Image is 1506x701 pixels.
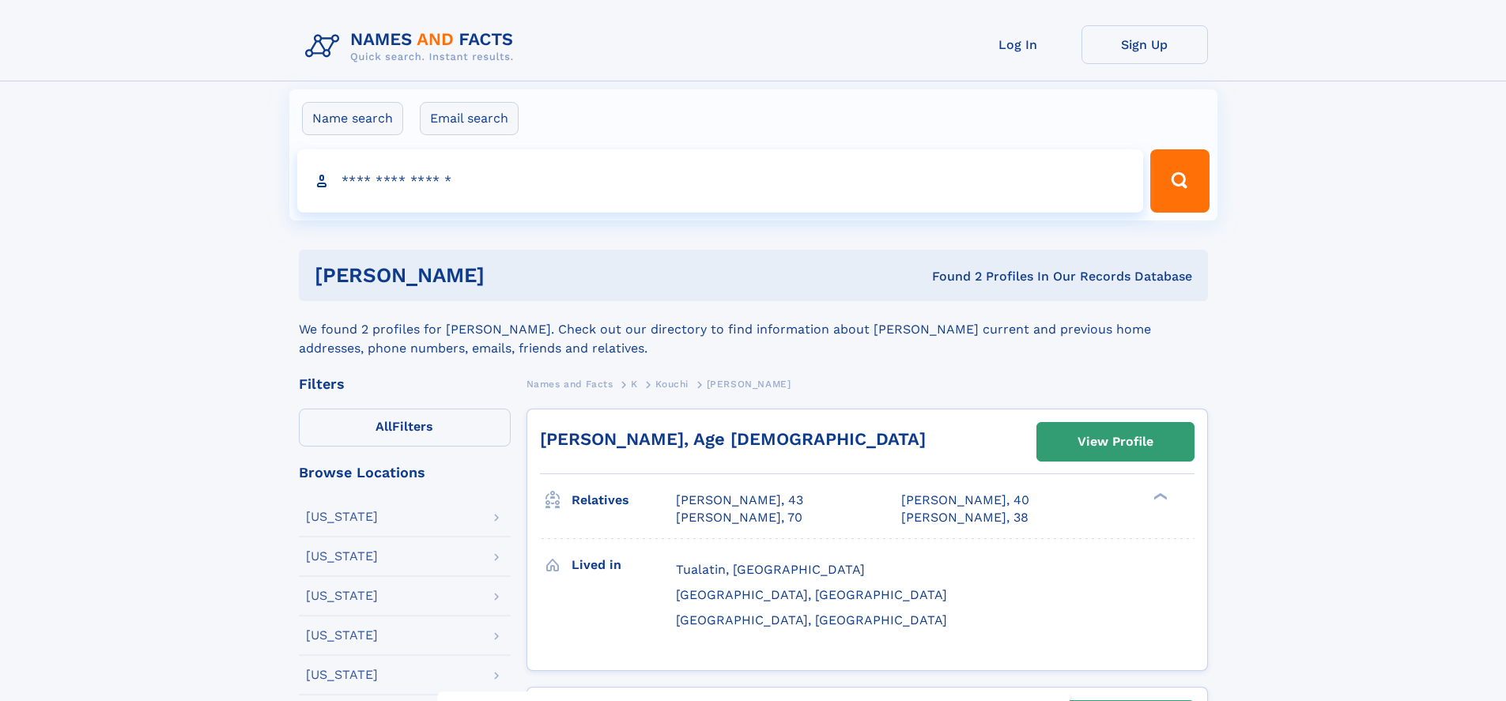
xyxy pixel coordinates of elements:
h1: [PERSON_NAME] [315,266,708,285]
a: [PERSON_NAME], 43 [676,492,803,509]
div: Filters [299,377,511,391]
div: View Profile [1078,424,1153,460]
h3: Lived in [572,552,676,579]
span: [GEOGRAPHIC_DATA], [GEOGRAPHIC_DATA] [676,612,947,628]
a: Kouchi [655,374,689,394]
span: K [631,379,638,390]
label: Email search [420,102,519,135]
label: Filters [299,409,511,447]
div: [US_STATE] [306,590,378,602]
span: All [376,419,392,434]
div: [US_STATE] [306,629,378,642]
div: Browse Locations [299,465,511,480]
span: [GEOGRAPHIC_DATA], [GEOGRAPHIC_DATA] [676,587,947,602]
button: Search Button [1150,149,1209,213]
img: Logo Names and Facts [299,25,527,68]
a: [PERSON_NAME], Age [DEMOGRAPHIC_DATA] [540,429,926,449]
span: Tualatin, [GEOGRAPHIC_DATA] [676,562,865,577]
a: Names and Facts [527,374,613,394]
a: Log In [955,25,1081,64]
h3: Relatives [572,487,676,514]
div: ❯ [1149,492,1168,502]
div: [US_STATE] [306,550,378,563]
a: Sign Up [1081,25,1208,64]
div: [US_STATE] [306,511,378,523]
span: Kouchi [655,379,689,390]
label: Name search [302,102,403,135]
div: Found 2 Profiles In Our Records Database [708,268,1192,285]
a: K [631,374,638,394]
a: [PERSON_NAME], 70 [676,509,802,526]
a: [PERSON_NAME], 40 [901,492,1029,509]
div: We found 2 profiles for [PERSON_NAME]. Check out our directory to find information about [PERSON_... [299,301,1208,358]
span: [PERSON_NAME] [707,379,791,390]
div: [US_STATE] [306,669,378,681]
a: [PERSON_NAME], 38 [901,509,1029,526]
a: View Profile [1037,423,1194,461]
input: search input [297,149,1144,213]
